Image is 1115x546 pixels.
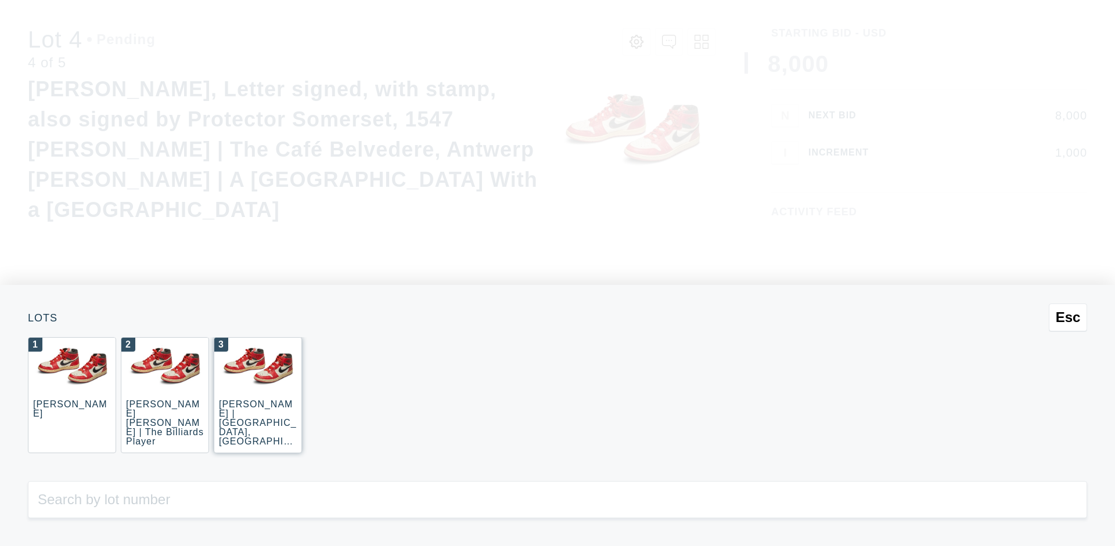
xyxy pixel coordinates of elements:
[121,338,135,352] div: 2
[219,399,297,493] div: [PERSON_NAME] | [GEOGRAPHIC_DATA], [GEOGRAPHIC_DATA] ([GEOGRAPHIC_DATA], [GEOGRAPHIC_DATA])
[28,481,1087,518] input: Search by lot number
[33,399,107,418] div: [PERSON_NAME]
[1056,309,1081,326] span: Esc
[214,338,228,352] div: 3
[28,313,1087,323] div: Lots
[126,399,204,446] div: [PERSON_NAME] [PERSON_NAME] | The Billiards Player
[28,338,42,352] div: 1
[1049,303,1087,331] button: Esc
